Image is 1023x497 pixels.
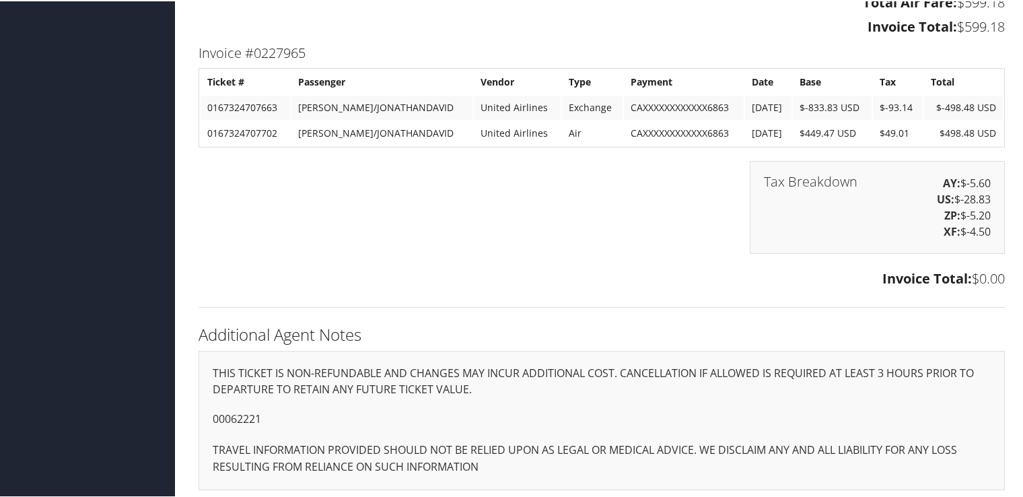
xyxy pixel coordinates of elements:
th: Passenger [291,69,472,93]
td: [PERSON_NAME]/JONATHANDAVID [291,120,472,144]
td: United Airlines [474,120,561,144]
div: $-5.60 $-28.83 $-5.20 $-4.50 [750,160,1005,253]
strong: Invoice Total: [868,16,957,34]
strong: US: [937,191,954,205]
td: Air [562,120,623,144]
td: 0167324707663 [201,94,290,119]
td: [DATE] [745,94,792,119]
td: 0167324707702 [201,120,290,144]
h3: $0.00 [199,268,1005,287]
td: [DATE] [745,120,792,144]
th: Date [745,69,792,93]
th: Ticket # [201,69,290,93]
td: CAXXXXXXXXXXXX6863 [624,94,744,119]
td: $-498.48 USD [924,94,1003,119]
strong: XF: [944,223,960,238]
p: TRAVEL INFORMATION PROVIDED SHOULD NOT BE RELIED UPON AS LEGAL OR MEDICAL ADVICE. WE DISCLAIM ANY... [213,440,991,475]
td: United Airlines [474,94,561,119]
td: CAXXXXXXXXXXXX6863 [624,120,744,144]
td: [PERSON_NAME]/JONATHANDAVID [291,94,472,119]
th: Payment [624,69,744,93]
td: $449.47 USD [793,120,872,144]
h2: Additional Agent Notes [199,322,1005,345]
p: 00062221 [213,409,991,427]
th: Base [793,69,872,93]
td: $498.48 USD [924,120,1003,144]
th: Vendor [474,69,561,93]
div: THIS TICKET IS NON-REFUNDABLE AND CHANGES MAY INCUR ADDITIONAL COST. CANCELLATION IF ALLOWED IS R... [199,350,1005,489]
strong: ZP: [944,207,960,222]
td: $49.01 [873,120,923,144]
h3: Invoice #0227965 [199,42,1005,61]
td: $-833.83 USD [793,94,872,119]
strong: AY: [943,174,960,189]
th: Total [924,69,1003,93]
strong: Invoice Total: [882,268,972,286]
td: $-93.14 [873,94,923,119]
h3: $599.18 [199,16,1005,35]
th: Type [562,69,623,93]
h3: Tax Breakdown [764,174,857,187]
td: Exchange [562,94,623,119]
th: Tax [873,69,923,93]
